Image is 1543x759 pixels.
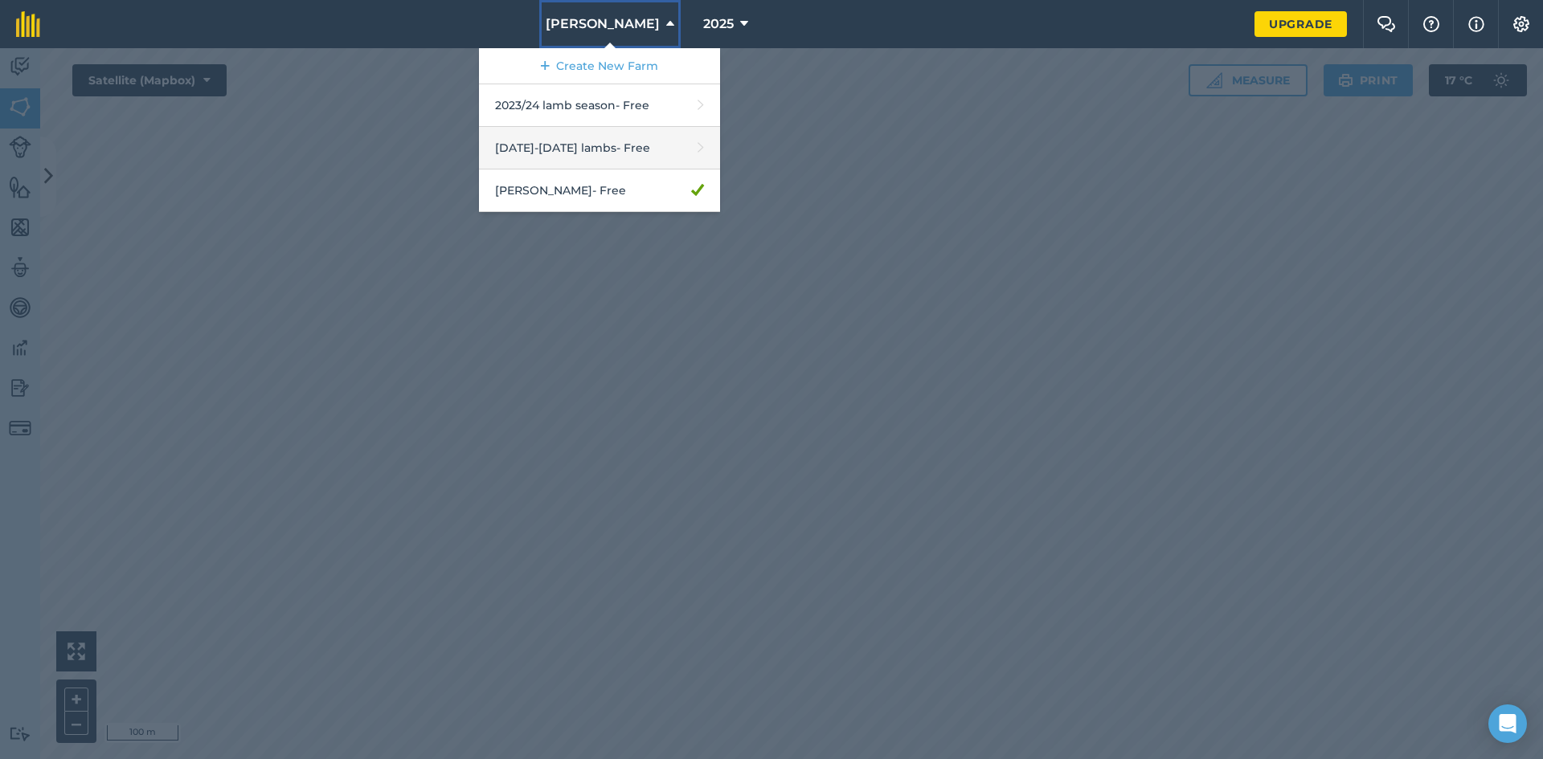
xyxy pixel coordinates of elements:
[479,127,720,169] a: [DATE]-[DATE] lambs- Free
[1422,16,1441,32] img: A question mark icon
[1512,16,1531,32] img: A cog icon
[16,11,40,37] img: fieldmargin Logo
[479,169,720,212] a: [PERSON_NAME]- Free
[1468,14,1484,34] img: svg+xml;base64,PHN2ZyB4bWxucz0iaHR0cDovL3d3dy53My5vcmcvMjAwMC9zdmciIHdpZHRoPSIxNyIgaGVpZ2h0PSIxNy...
[546,14,660,34] span: [PERSON_NAME]
[1377,16,1396,32] img: Two speech bubbles overlapping with the left bubble in the forefront
[479,84,720,127] a: 2023/24 lamb season- Free
[1254,11,1347,37] a: Upgrade
[703,14,734,34] span: 2025
[479,48,720,84] a: Create New Farm
[1488,704,1527,743] div: Open Intercom Messenger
